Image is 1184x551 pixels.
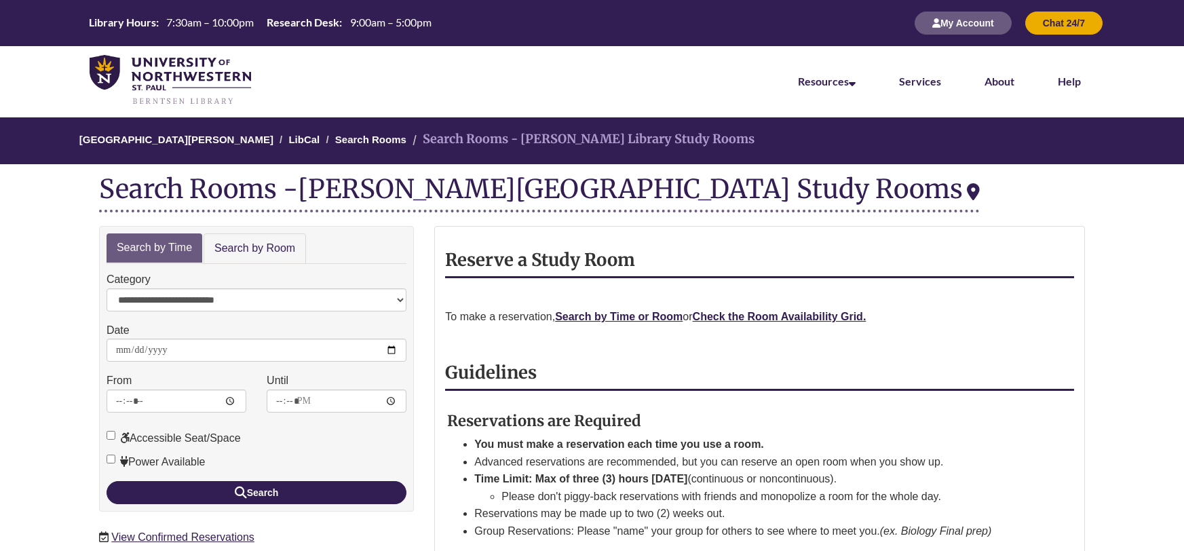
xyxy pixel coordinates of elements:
a: Search by Room [204,233,306,264]
li: (continuous or noncontinuous). [474,470,1042,505]
button: My Account [915,12,1012,35]
span: 7:30am – 10:00pm [166,16,254,28]
button: Search [107,481,406,504]
div: [PERSON_NAME][GEOGRAPHIC_DATA] Study Rooms [298,172,980,205]
label: Category [107,271,151,288]
a: Search by Time [107,233,202,263]
a: Hours Today [83,15,436,31]
a: View Confirmed Reservations [111,531,254,543]
label: Until [267,372,288,389]
a: Help [1058,75,1081,88]
nav: Breadcrumb [99,117,1085,164]
strong: Reserve a Study Room [445,249,635,271]
table: Hours Today [83,15,436,30]
a: Check the Room Availability Grid. [693,311,866,322]
div: Search Rooms - [99,174,980,212]
strong: You must make a reservation each time you use a room. [474,438,764,450]
img: UNWSP Library Logo [90,55,251,106]
label: Date [107,322,130,339]
label: Power Available [107,453,206,471]
li: Group Reservations: Please "name" your group for others to see where to meet you. [474,522,1042,540]
strong: Guidelines [445,362,537,383]
a: Search by Time or Room [555,311,683,322]
a: Services [899,75,941,88]
a: About [985,75,1014,88]
a: My Account [915,17,1012,28]
label: Accessible Seat/Space [107,430,241,447]
button: Chat 24/7 [1025,12,1103,35]
strong: Reservations are Required [447,411,641,430]
a: Resources [798,75,856,88]
th: Library Hours: [83,15,161,30]
input: Power Available [107,455,115,463]
a: [GEOGRAPHIC_DATA][PERSON_NAME] [79,134,273,145]
a: Search Rooms [335,134,406,145]
p: To make a reservation, or [445,308,1074,326]
input: Accessible Seat/Space [107,431,115,440]
li: Search Rooms - [PERSON_NAME] Library Study Rooms [409,130,755,149]
strong: Time Limit: Max of three (3) hours [DATE] [474,473,687,484]
li: Advanced reservations are recommended, but you can reserve an open room when you show up. [474,453,1042,471]
a: Chat 24/7 [1025,17,1103,28]
th: Research Desk: [261,15,344,30]
li: Reservations may be made up to two (2) weeks out. [474,505,1042,522]
em: (ex. Biology Final prep) [880,525,992,537]
label: From [107,372,132,389]
a: LibCal [288,134,320,145]
li: Please don't piggy-back reservations with friends and monopolize a room for the whole day. [501,488,1042,506]
span: 9:00am – 5:00pm [350,16,432,28]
